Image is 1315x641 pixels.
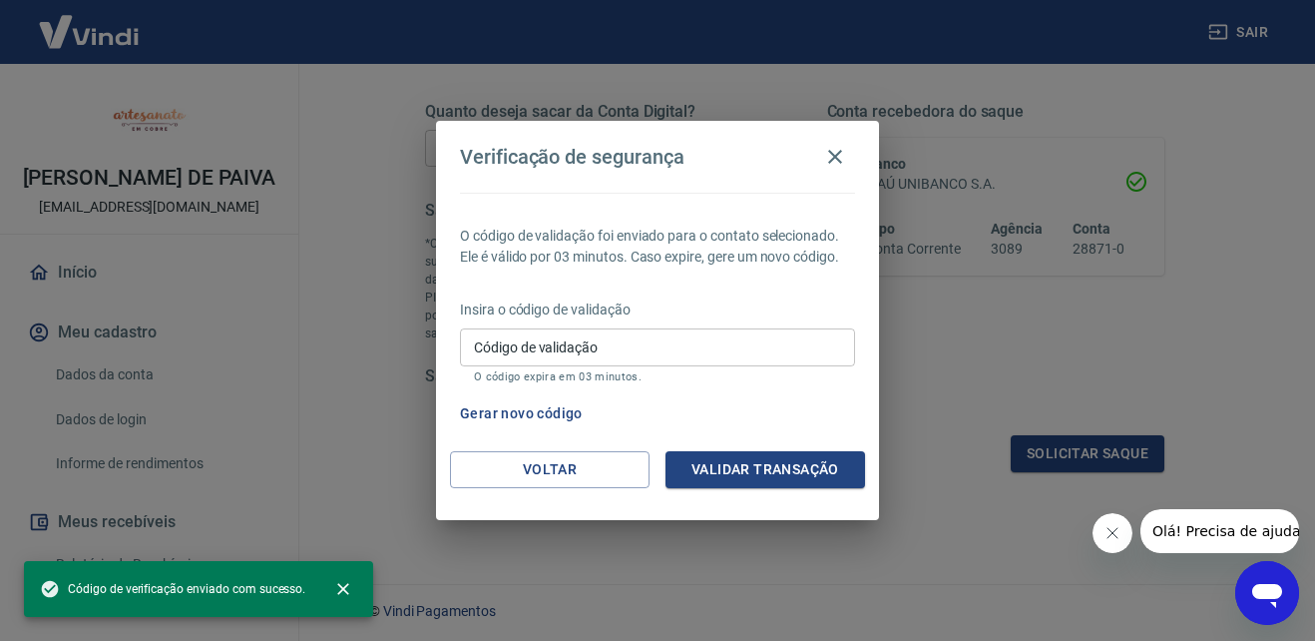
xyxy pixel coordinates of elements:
[460,300,855,320] p: Insira o código de validação
[12,14,168,30] span: Olá! Precisa de ajuda?
[1093,513,1132,553] iframe: Fechar mensagem
[460,226,855,268] p: O código de validação foi enviado para o contato selecionado. Ele é válido por 03 minutos. Caso e...
[1235,561,1299,625] iframe: Botão para abrir a janela de mensagens
[474,370,841,383] p: O código expira em 03 minutos.
[450,451,650,488] button: Voltar
[665,451,865,488] button: Validar transação
[460,145,684,169] h4: Verificação de segurança
[452,395,591,432] button: Gerar novo código
[40,579,305,599] span: Código de verificação enviado com sucesso.
[1140,509,1299,553] iframe: Mensagem da empresa
[321,567,365,611] button: close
